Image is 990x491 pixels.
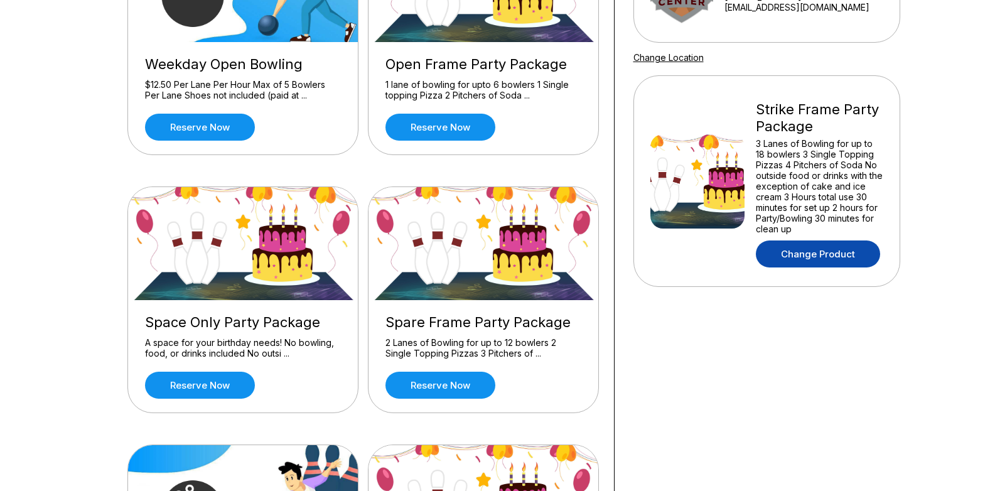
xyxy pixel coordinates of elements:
[145,114,255,141] a: Reserve now
[385,79,581,101] div: 1 lane of bowling for upto 6 bowlers 1 Single topping Pizza 2 Pitchers of Soda ...
[385,114,495,141] a: Reserve now
[369,187,600,300] img: Spare Frame Party Package
[145,372,255,399] a: Reserve now
[385,314,581,331] div: Spare Frame Party Package
[756,101,883,135] div: Strike Frame Party Package
[385,337,581,359] div: 2 Lanes of Bowling for up to 12 bowlers 2 Single Topping Pizzas 3 Pitchers of ...
[145,56,341,73] div: Weekday Open Bowling
[145,337,341,359] div: A space for your birthday needs! No bowling, food, or drinks included No outsi ...
[145,79,341,101] div: $12.50 Per Lane Per Hour Max of 5 Bowlers Per Lane Shoes not included (paid at ...
[650,134,745,229] img: Strike Frame Party Package
[633,52,704,63] a: Change Location
[756,138,883,234] div: 3 Lanes of Bowling for up to 18 bowlers 3 Single Topping Pizzas 4 Pitchers of Soda No outside foo...
[145,314,341,331] div: Space Only Party Package
[724,2,894,13] a: [EMAIL_ADDRESS][DOMAIN_NAME]
[385,56,581,73] div: Open Frame Party Package
[128,187,359,300] img: Space Only Party Package
[756,240,880,267] a: Change Product
[385,372,495,399] a: Reserve now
